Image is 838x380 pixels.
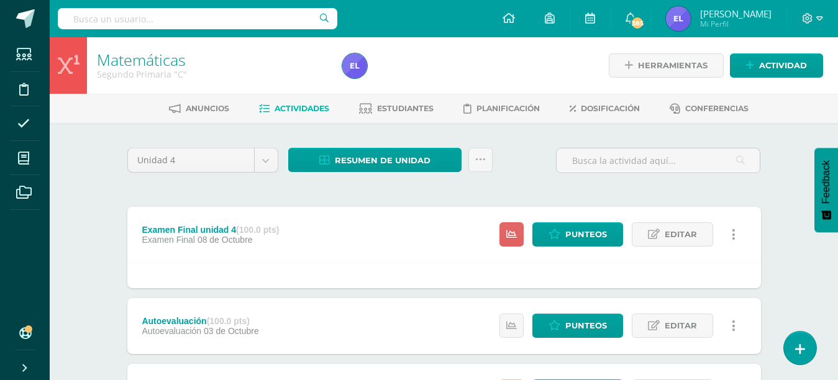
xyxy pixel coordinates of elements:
[609,53,724,78] a: Herramientas
[532,222,623,247] a: Punteos
[97,51,327,68] h1: Matemáticas
[169,99,229,119] a: Anuncios
[97,68,327,80] div: Segundo Primaria 'C'
[288,148,462,172] a: Resumen de unidad
[570,99,640,119] a: Dosificación
[565,223,607,246] span: Punteos
[342,53,367,78] img: ef35b1a0aae168ecd22398b5b60057ec.png
[275,104,329,113] span: Actividades
[638,54,708,77] span: Herramientas
[186,104,229,113] span: Anuncios
[821,160,832,204] span: Feedback
[142,225,279,235] div: Examen Final unidad 4
[142,316,258,326] div: Autoevaluación
[207,316,250,326] strong: (100.0 pts)
[137,148,245,172] span: Unidad 4
[97,49,186,70] a: Matemáticas
[476,104,540,113] span: Planificación
[565,314,607,337] span: Punteos
[236,225,279,235] strong: (100.0 pts)
[532,314,623,338] a: Punteos
[814,148,838,232] button: Feedback - Mostrar encuesta
[700,7,772,20] span: [PERSON_NAME]
[700,19,772,29] span: Mi Perfil
[259,99,329,119] a: Actividades
[557,148,760,173] input: Busca la actividad aquí...
[142,326,201,336] span: Autoevaluación
[58,8,337,29] input: Busca un usuario...
[198,235,253,245] span: 08 de Octubre
[670,99,749,119] a: Conferencias
[666,6,691,31] img: ef35b1a0aae168ecd22398b5b60057ec.png
[581,104,640,113] span: Dosificación
[128,148,278,172] a: Unidad 4
[759,54,807,77] span: Actividad
[142,235,195,245] span: Examen Final
[685,104,749,113] span: Conferencias
[631,16,644,30] span: 385
[730,53,823,78] a: Actividad
[463,99,540,119] a: Planificación
[665,223,697,246] span: Editar
[665,314,697,337] span: Editar
[204,326,259,336] span: 03 de Octubre
[359,99,434,119] a: Estudiantes
[335,149,430,172] span: Resumen de unidad
[377,104,434,113] span: Estudiantes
